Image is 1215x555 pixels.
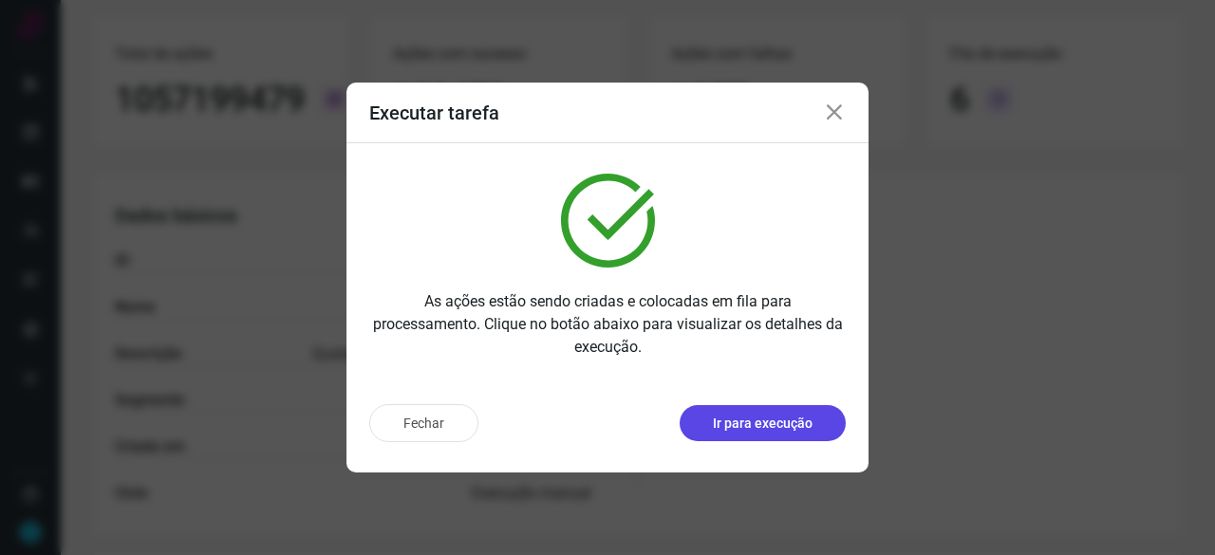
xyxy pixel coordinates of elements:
[680,405,846,441] button: Ir para execução
[713,414,813,434] p: Ir para execução
[369,404,478,442] button: Fechar
[561,174,655,268] img: verified.svg
[369,102,499,124] h3: Executar tarefa
[369,290,846,359] p: As ações estão sendo criadas e colocadas em fila para processamento. Clique no botão abaixo para ...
